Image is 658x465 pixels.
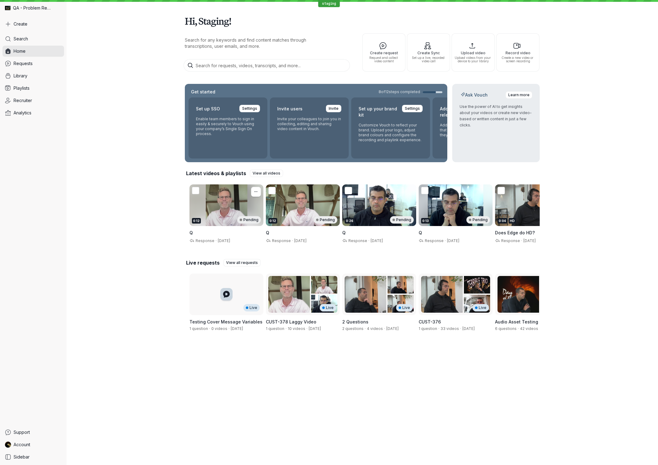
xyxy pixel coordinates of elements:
[14,73,27,79] span: Library
[14,110,31,116] span: Analytics
[190,89,217,95] h2: Get started
[424,238,444,243] span: Response
[345,218,355,224] div: 0:26
[495,319,538,324] span: Audio Asset Testing
[2,46,64,57] a: Home
[186,170,246,177] h2: Latest videos & playlists
[14,36,28,42] span: Search
[520,238,523,243] span: ·
[444,238,447,243] span: ·
[390,216,414,224] div: Pending
[251,187,261,197] button: More actions
[242,105,257,112] span: Settings
[440,105,480,119] h2: Add your content release form
[383,326,386,331] span: ·
[266,326,284,331] span: 1 question
[362,33,405,72] button: Create requestRequest and collect video content
[14,442,30,448] span: Account
[189,230,193,235] span: Q
[227,326,231,331] span: ·
[5,5,10,11] img: QA - Problem Reproduction avatar
[309,326,321,331] span: Created by Staging Problem Reproduction
[14,429,30,435] span: Support
[277,105,303,113] h2: Invite users
[266,319,316,324] span: CUST-378 Laggy Video
[495,230,535,235] span: Does Edge do HD?
[410,56,447,63] span: Set up a live, recorded video call
[14,454,30,460] span: Sidebar
[211,326,227,331] span: 0 videos
[419,319,441,324] span: CUST-376
[189,319,262,324] span: Testing Cover Message Variables
[454,56,492,63] span: Upload videos from your device to your library
[250,170,283,177] a: View all videos
[14,97,32,104] span: Recruiter
[421,218,430,224] div: 0:13
[14,85,30,91] span: Playlists
[291,238,294,243] span: ·
[440,123,504,138] p: Add your own content release form that responders agree to when they record using Vouch.
[288,326,305,331] span: 10 videos
[223,259,261,266] a: View all requests
[208,326,211,331] span: ·
[495,326,517,331] span: 6 questions
[459,326,462,331] span: ·
[253,170,280,176] span: View all videos
[2,19,64,30] button: Create
[2,70,64,81] a: Library
[506,91,532,99] a: Learn more
[2,2,64,14] div: QA - Problem Reproduction
[365,56,403,63] span: Request and collect video content
[520,326,538,331] span: 42 videos
[367,326,383,331] span: 4 videos
[419,230,422,235] span: Q
[196,105,220,113] h2: Set up SSO
[194,238,214,243] span: Response
[371,238,383,243] span: [DATE]
[462,326,475,331] span: Created by Staging Problem Reproduction
[214,238,218,243] span: ·
[326,105,341,112] a: Invite
[367,238,371,243] span: ·
[509,218,516,224] div: HD
[466,216,490,224] div: Pending
[218,238,230,243] span: [DATE]
[314,216,337,224] div: Pending
[499,51,537,55] span: Record video
[2,83,64,94] a: Playlists
[347,238,367,243] span: Response
[419,326,437,331] span: 1 question
[500,238,520,243] span: Response
[14,21,27,27] span: Create
[402,105,423,112] a: Settings
[2,58,64,69] a: Requests
[305,326,309,331] span: ·
[196,117,260,136] p: Enable team members to sign in easily & securely to Vouch using your company’s Single Sign On pro...
[192,218,201,224] div: 0:12
[14,48,26,54] span: Home
[460,104,532,128] p: Use the power of AI to get insights about your videos or create new video-based or written conten...
[226,260,258,266] span: View all requests
[359,105,398,119] h2: Set up your brand kit
[329,105,339,112] span: Invite
[496,33,539,72] button: Record videoCreate a new video or screen recording
[186,259,220,266] h2: Live requests
[294,238,307,243] span: [DATE]
[359,123,423,142] p: Customize Vouch to reflect your brand. Upload your logo, adjust brand colours and configure the r...
[460,92,489,98] h2: Ask Vouch
[271,238,291,243] span: Response
[342,319,368,324] span: 2 Questions
[2,33,64,44] a: Search
[266,230,269,235] span: Q
[189,326,208,331] span: 1 question
[407,33,450,72] button: Create SyncSet up a live, recorded video call
[268,218,277,224] div: 0:12
[452,33,495,72] button: Upload videoUpload videos from your device to your library
[499,56,537,63] span: Create a new video or screen recording
[284,326,288,331] span: ·
[523,238,536,243] span: [DATE]
[441,326,459,331] span: 33 videos
[5,442,11,448] img: Staging Problem Reproduction avatar
[447,238,459,243] span: [DATE]
[437,326,441,331] span: ·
